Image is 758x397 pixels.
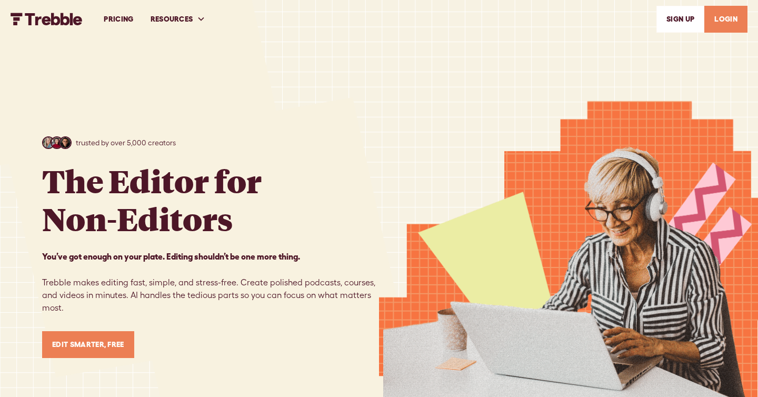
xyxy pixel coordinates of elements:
img: Trebble FM Logo [11,13,83,25]
h1: The Editor for Non-Editors [42,162,262,237]
a: Edit Smarter, Free [42,331,134,358]
div: RESOURCES [142,1,214,37]
strong: You’ve got enough on your plate. Editing shouldn’t be one more thing. ‍ [42,252,300,261]
div: RESOURCES [151,14,193,25]
a: home [11,13,83,25]
a: LOGIN [704,6,747,33]
p: trusted by over 5,000 creators [76,137,176,148]
a: PRICING [95,1,142,37]
a: SIGn UP [656,6,704,33]
p: Trebble makes editing fast, simple, and stress-free. Create polished podcasts, courses, and video... [42,250,379,314]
